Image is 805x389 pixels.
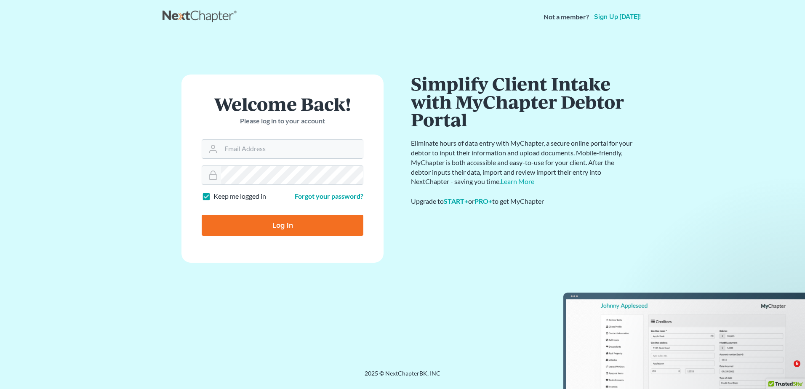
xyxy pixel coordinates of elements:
a: Forgot your password? [295,192,363,200]
span: 6 [794,360,800,367]
a: Sign up [DATE]! [592,13,642,20]
iframe: Intercom live chat [776,360,797,381]
a: START+ [444,197,468,205]
input: Log In [202,215,363,236]
strong: Not a member? [544,12,589,22]
h1: Welcome Back! [202,95,363,113]
div: Upgrade to or to get MyChapter [411,197,634,206]
div: 2025 © NextChapterBK, INC [163,369,642,384]
input: Email Address [221,140,363,158]
h1: Simplify Client Intake with MyChapter Debtor Portal [411,75,634,128]
a: PRO+ [474,197,492,205]
p: Eliminate hours of data entry with MyChapter, a secure online portal for your debtor to input the... [411,139,634,187]
label: Keep me logged in [213,192,266,201]
p: Please log in to your account [202,116,363,126]
a: Learn More [501,177,534,185]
